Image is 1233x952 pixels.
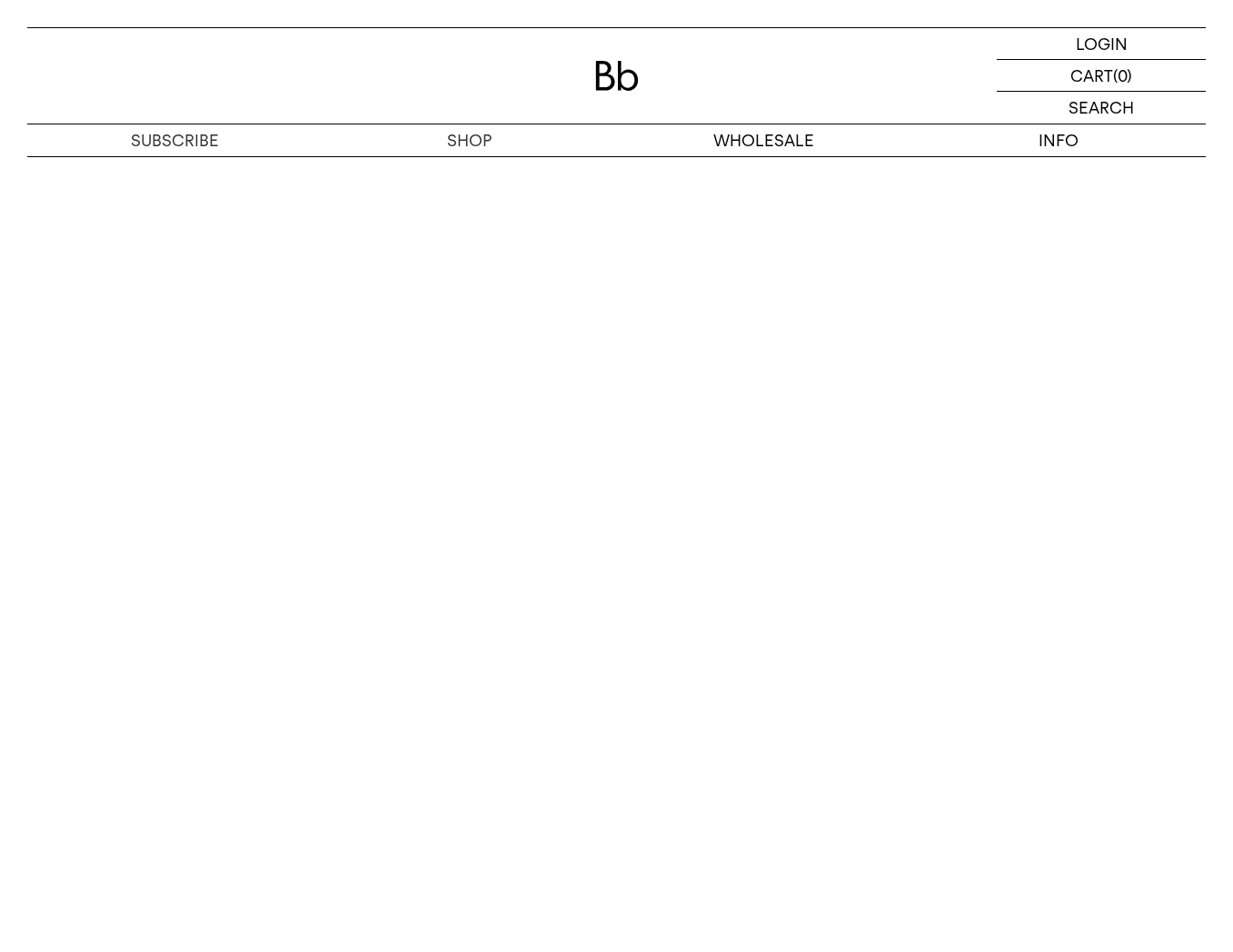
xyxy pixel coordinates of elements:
[1076,28,1128,59] p: LOGIN
[997,28,1206,60] a: LOGIN
[997,60,1206,92] a: CART (0)
[617,124,911,156] p: WHOLESALE
[911,124,1206,156] p: INFO
[27,124,322,156] a: SUBSCRIBE
[595,61,639,91] img: 로고
[1113,60,1132,91] p: (0)
[1069,92,1134,124] p: SEARCH
[322,124,616,156] a: SHOP
[1070,60,1113,91] p: CART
